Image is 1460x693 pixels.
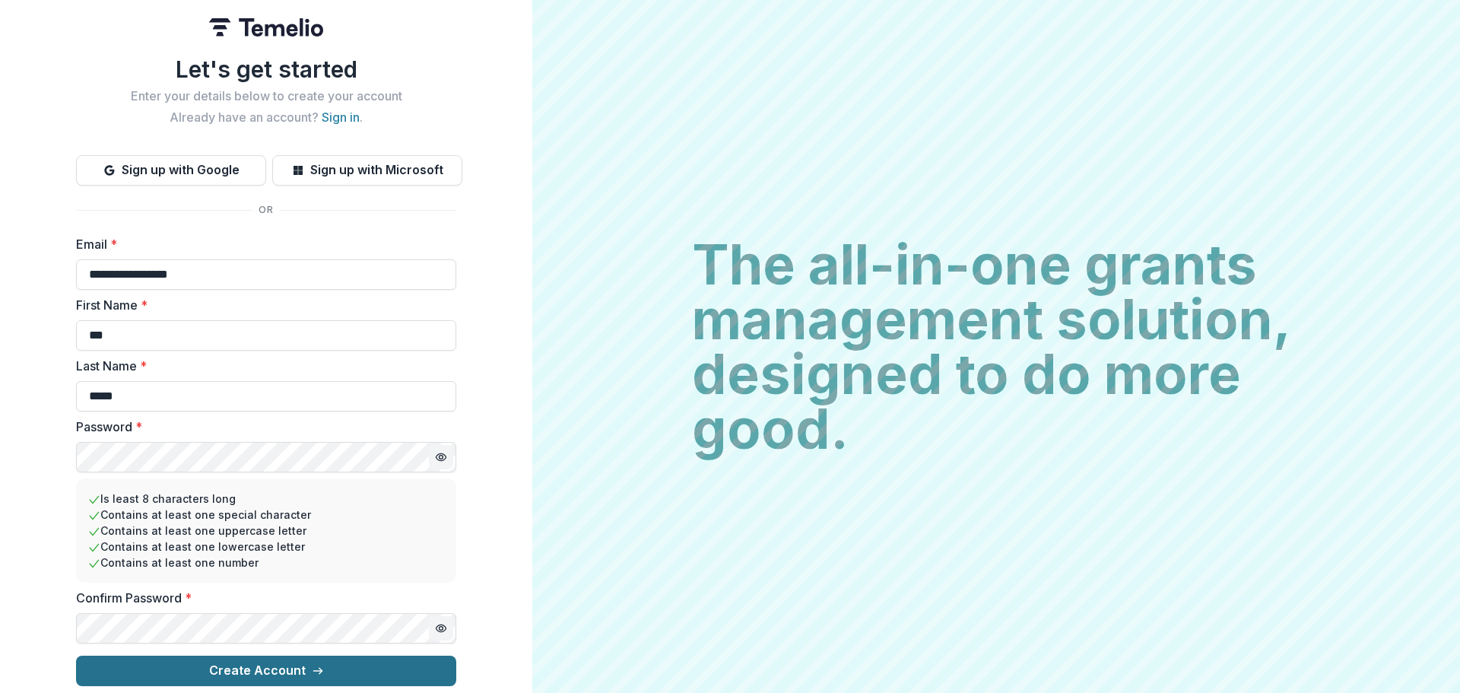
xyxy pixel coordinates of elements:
button: Toggle password visibility [429,445,453,469]
h2: Already have an account? . [76,110,456,125]
li: Contains at least one special character [88,507,444,523]
img: Temelio [209,18,323,37]
li: Contains at least one uppercase letter [88,523,444,539]
li: Contains at least one lowercase letter [88,539,444,555]
h1: Let's get started [76,56,456,83]
label: First Name [76,296,447,314]
button: Toggle password visibility [429,616,453,641]
label: Password [76,418,447,436]
li: Contains at least one number [88,555,444,571]
button: Sign up with Google [76,155,266,186]
label: Last Name [76,357,447,375]
h2: Enter your details below to create your account [76,89,456,103]
label: Email [76,235,447,253]
li: Is least 8 characters long [88,491,444,507]
a: Sign in [322,110,360,125]
button: Sign up with Microsoft [272,155,462,186]
button: Create Account [76,656,456,686]
label: Confirm Password [76,589,447,607]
